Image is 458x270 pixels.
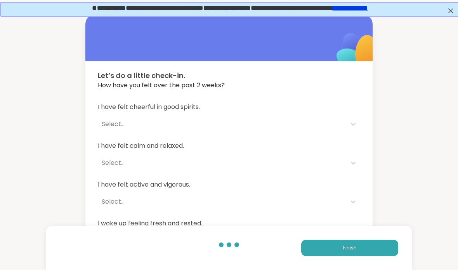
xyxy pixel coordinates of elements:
[102,119,342,129] div: Select...
[98,102,360,112] span: I have felt cheerful in good spirits.
[343,244,357,251] span: Finish
[102,158,342,168] div: Select...
[318,13,396,90] img: ShareWell Logomark
[301,240,398,256] button: Finish
[98,141,360,151] span: I have felt calm and relaxed.
[98,81,360,90] span: How have you felt over the past 2 weeks?
[98,219,360,228] span: I woke up feeling fresh and rested.
[98,180,360,189] span: I have felt active and vigorous.
[102,197,342,206] div: Select...
[98,70,360,81] span: Let’s do a little check-in.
